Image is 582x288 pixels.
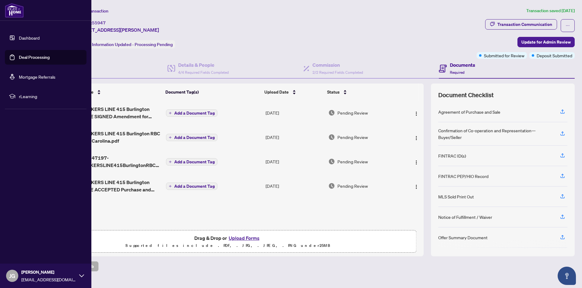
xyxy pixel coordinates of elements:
button: Transaction Communication [485,19,557,30]
span: 1451 WALKERS LINE 415 Burlington COMPLETE SIGNED Amendment for Finace Inspection Carolina.pdf [67,105,161,120]
button: Add a Document Tag [166,133,217,141]
button: Add a Document Tag [166,134,217,141]
span: Required [450,70,464,75]
td: [DATE] [263,125,326,149]
img: Document Status [328,134,335,140]
article: Transaction saved [DATE] [526,7,575,14]
a: Mortgage Referrals [19,74,55,80]
span: Add a Document Tag [174,135,215,140]
span: Add a Document Tag [174,184,215,188]
img: Logo [414,160,419,165]
span: Document Checklist [438,91,494,99]
p: Supported files include .PDF, .JPG, .JPEG, .PNG under 25 MB [43,242,412,249]
span: Status [327,89,340,95]
img: Document Status [328,183,335,189]
img: Document Status [328,158,335,165]
span: plus [169,136,172,139]
th: Status [325,84,400,101]
td: [DATE] [263,101,326,125]
th: Upload Date [262,84,324,101]
button: Logo [411,157,421,166]
span: ellipsis [566,23,570,28]
button: Logo [411,108,421,118]
button: Add a Document Tag [166,158,217,166]
th: (4) File Name [65,84,163,101]
div: Notice of Fulfillment / Waiver [438,214,492,220]
span: 1451 WALKERS LINE 415 Burlington COMPLETE ACCEPTED Purchase and Sale [GEOGRAPHIC_DATA]pdf [67,179,161,193]
div: Confirmation of Co-operation and Representation—Buyer/Seller [438,127,553,140]
button: Upload Forms [227,234,261,242]
span: 4/4 Required Fields Completed [178,70,229,75]
span: Pending Review [337,134,368,140]
div: Transaction Communication [497,20,552,29]
span: plus [169,185,172,188]
h4: Commission [312,61,363,69]
button: Add a Document Tag [166,158,217,165]
img: Document Status [328,109,335,116]
span: rLearning [19,93,82,100]
span: 1759517147197-1451WALKERSLINE415BurlingtonRBCBANKREC.pdf [67,154,161,169]
span: 2/2 Required Fields Completed [312,70,363,75]
span: Information Updated - Processing Pending [92,42,173,47]
span: Pending Review [337,158,368,165]
button: Add a Document Tag [166,109,217,117]
span: Pending Review [337,109,368,116]
span: Upload Date [264,89,289,95]
span: JG [9,272,15,280]
button: Update for Admin Review [517,37,575,47]
div: FINTRAC ID(s) [438,152,466,159]
div: FINTRAC PEP/HIO Record [438,173,489,180]
button: Open asap [558,267,576,285]
span: [PERSON_NAME] [21,269,76,276]
span: Submitted for Review [484,52,524,59]
td: [DATE] [263,174,326,198]
h4: Documents [450,61,475,69]
span: Pending Review [337,183,368,189]
div: Status: [76,40,175,48]
span: View Transaction [76,8,108,14]
span: [STREET_ADDRESS][PERSON_NAME] [76,26,159,34]
button: Add a Document Tag [166,183,217,190]
span: Add a Document Tag [174,160,215,164]
img: logo [5,3,24,18]
a: Deal Processing [19,55,50,60]
span: plus [169,112,172,115]
span: Update for Admin Review [521,37,571,47]
img: Logo [414,184,419,189]
div: Agreement of Purchase and Sale [438,108,500,115]
span: 1451 WALKERS LINE 415 Burlington RBC Bank Draft Carolina.pdf [67,130,161,144]
div: Offer Summary Document [438,234,488,241]
td: [DATE] [263,149,326,174]
span: Add a Document Tag [174,111,215,115]
a: Dashboard [19,35,40,41]
span: plus [169,160,172,163]
span: 55947 [92,20,106,26]
button: Logo [411,181,421,191]
button: Logo [411,132,421,142]
span: Drag & Drop orUpload FormsSupported files include .PDF, .JPG, .JPEG, .PNG under25MB [39,230,416,253]
th: Document Tag(s) [163,84,262,101]
h4: Details & People [178,61,229,69]
img: Logo [414,136,419,140]
span: Drag & Drop or [194,234,261,242]
div: MLS Sold Print Out [438,193,474,200]
span: [EMAIL_ADDRESS][DOMAIN_NAME] [21,276,76,283]
span: Deposit Submitted [537,52,572,59]
img: Logo [414,111,419,116]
